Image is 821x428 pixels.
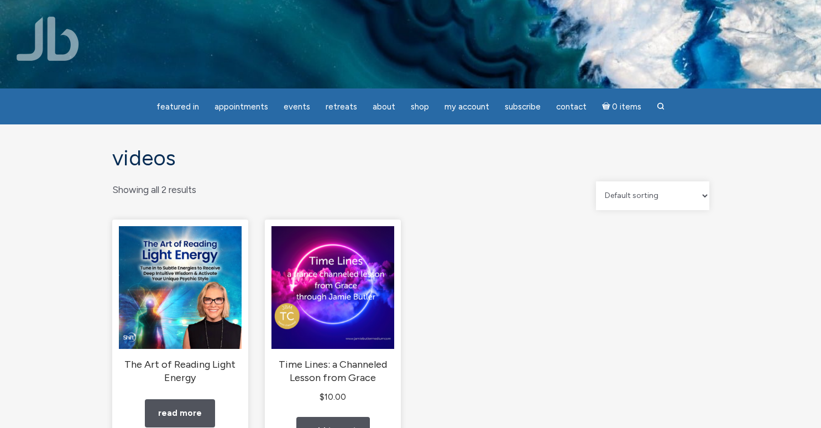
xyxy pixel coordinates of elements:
img: Jamie Butler. The Everyday Medium [17,17,79,61]
span: My Account [445,102,489,112]
a: featured in [150,96,206,118]
a: Cart0 items [595,95,649,118]
a: Read more about “The Art of Reading Light Energy” [145,399,215,427]
span: About [373,102,395,112]
span: Subscribe [505,102,541,112]
p: Showing all 2 results [112,181,196,199]
i: Cart [602,102,613,112]
h2: Time Lines: a Channeled Lesson from Grace [271,358,394,384]
a: Shop [404,96,436,118]
select: Shop order [596,181,709,210]
a: Appointments [208,96,275,118]
span: Retreats [326,102,357,112]
bdi: 10.00 [320,392,346,402]
img: Time Lines: a Channeled Lesson from Grace [271,226,394,349]
a: The Art of Reading Light Energy [119,226,242,384]
h1: Videos [112,147,709,170]
span: 0 items [612,103,641,111]
a: Retreats [319,96,364,118]
a: Subscribe [498,96,547,118]
a: About [366,96,402,118]
h2: The Art of Reading Light Energy [119,358,242,384]
span: Events [284,102,310,112]
span: Appointments [215,102,268,112]
a: Events [277,96,317,118]
span: $ [320,392,325,402]
span: Contact [556,102,587,112]
a: Time Lines: a Channeled Lesson from Grace $10.00 [271,226,394,404]
a: My Account [438,96,496,118]
span: Shop [411,102,429,112]
span: featured in [156,102,199,112]
a: Contact [550,96,593,118]
img: The Art of Reading Light Energy [119,226,242,349]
